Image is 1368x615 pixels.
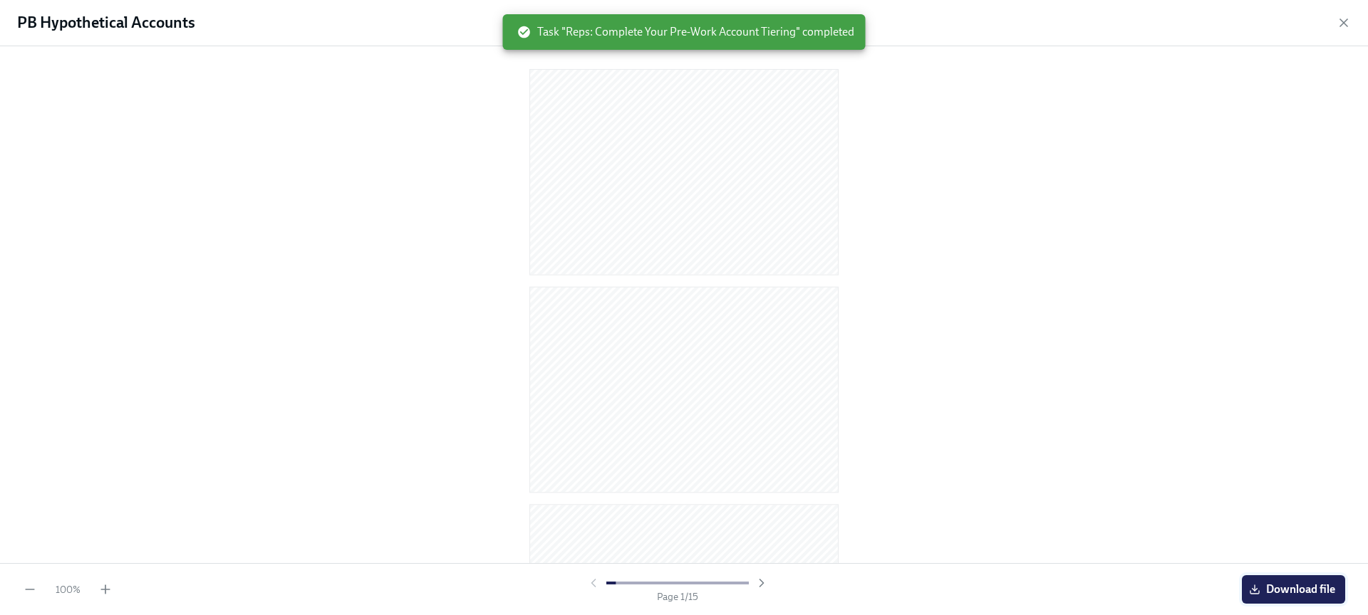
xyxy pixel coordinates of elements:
span: 100 % [56,583,81,596]
span: Download file [1252,582,1335,596]
button: Download file [1242,575,1345,604]
span: Task "Reps: Complete Your Pre-Work Account Tiering" completed [517,24,854,40]
span: Page 1 / 15 [657,590,698,604]
h1: PB Hypothetical Accounts [17,12,195,33]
